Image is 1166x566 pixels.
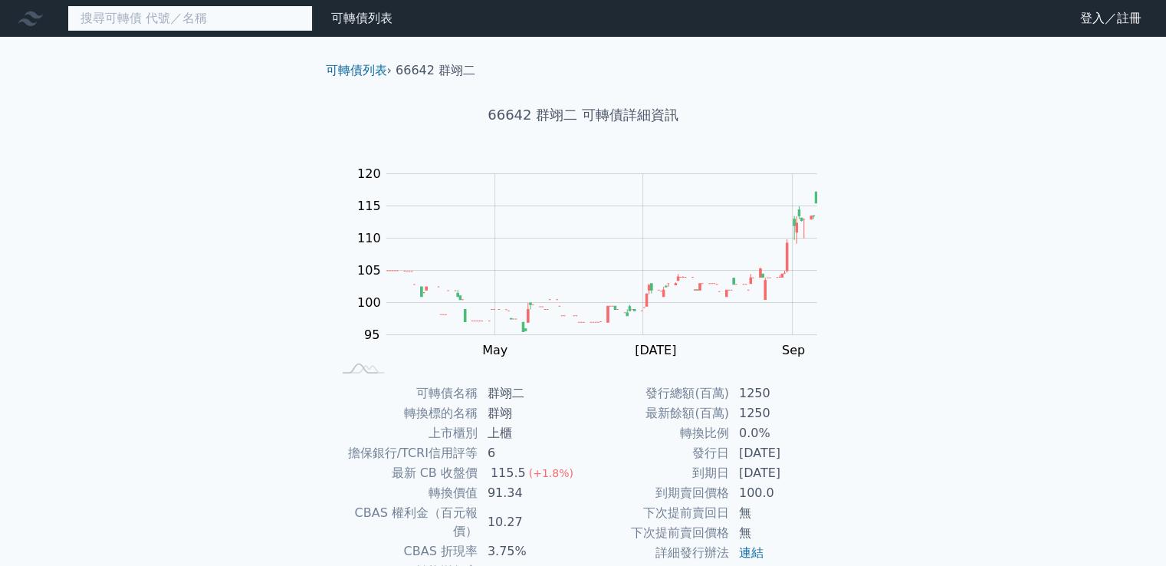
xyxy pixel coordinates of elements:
[782,343,805,357] tspan: Sep
[739,545,764,560] a: 連結
[326,61,392,80] li: ›
[583,503,730,523] td: 下次提前賣回日
[314,104,853,126] h1: 66642 群翊二 可轉債詳細資訊
[332,383,478,403] td: 可轉債名稱
[583,443,730,463] td: 發行日
[67,5,313,31] input: 搜尋可轉債 代號／名稱
[635,343,676,357] tspan: [DATE]
[326,63,387,77] a: 可轉債列表
[583,423,730,443] td: 轉換比例
[730,523,835,543] td: 無
[332,483,478,503] td: 轉換價值
[357,199,381,213] tspan: 115
[364,327,379,342] tspan: 95
[349,166,839,389] g: Chart
[478,403,583,423] td: 群翊
[583,483,730,503] td: 到期賣回價格
[332,463,478,483] td: 最新 CB 收盤價
[478,541,583,561] td: 3.75%
[478,483,583,503] td: 91.34
[730,463,835,483] td: [DATE]
[396,61,475,80] li: 66642 群翊二
[583,403,730,423] td: 最新餘額(百萬)
[357,295,381,310] tspan: 100
[730,443,835,463] td: [DATE]
[583,383,730,403] td: 發行總額(百萬)
[730,403,835,423] td: 1250
[1068,6,1154,31] a: 登入／註冊
[529,467,573,479] span: (+1.8%)
[730,503,835,523] td: 無
[332,423,478,443] td: 上市櫃別
[332,443,478,463] td: 擔保銀行/TCRI信用評等
[332,403,478,423] td: 轉換標的名稱
[332,541,478,561] td: CBAS 折現率
[478,383,583,403] td: 群翊二
[583,543,730,563] td: 詳細發行辦法
[488,464,529,482] div: 115.5
[478,423,583,443] td: 上櫃
[332,503,478,541] td: CBAS 權利金（百元報價）
[331,11,392,25] a: 可轉債列表
[583,523,730,543] td: 下次提前賣回價格
[583,463,730,483] td: 到期日
[478,443,583,463] td: 6
[386,192,816,331] g: Series
[357,231,381,245] tspan: 110
[730,423,835,443] td: 0.0%
[478,503,583,541] td: 10.27
[482,343,507,357] tspan: May
[730,383,835,403] td: 1250
[357,263,381,278] tspan: 105
[357,166,381,181] tspan: 120
[730,483,835,503] td: 100.0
